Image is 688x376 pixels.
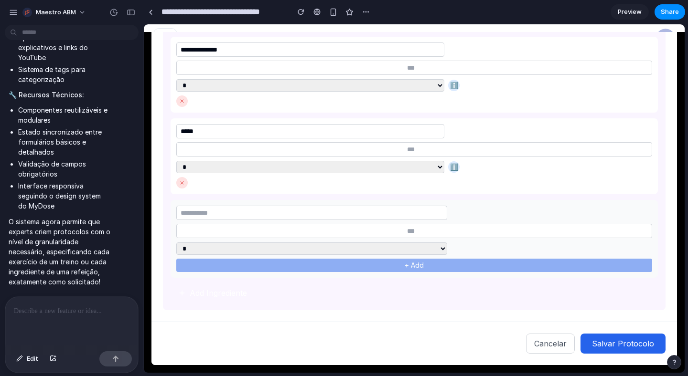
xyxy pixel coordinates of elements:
[27,259,111,278] button: Add Ingrediente
[27,354,38,364] span: Edit
[18,64,111,84] li: Sistema de tags para categorização
[19,5,91,20] button: Maestro ABM
[611,4,649,20] a: Preview
[18,105,111,125] li: Componentes reutilizáveis e modulares
[304,55,316,67] button: ℹ️
[11,351,43,366] button: Edit
[18,181,111,211] li: Interface responsiva seguindo o design system do MyDose
[661,7,679,17] span: Share
[18,159,111,179] li: Validação de campos obrigatórios
[18,127,111,157] li: Estado sincronizado entre formulários básicos e detalhados
[382,309,431,329] button: Cancelar
[9,217,111,287] p: O sistema agora permite que experts criem protocolos com o nível de granularidade necessário, esp...
[18,32,111,63] li: Upload de vídeos explicativos e links do YouTube
[437,309,522,329] button: Salvar Protocolo
[36,8,76,17] span: Maestro ABM
[9,91,84,99] strong: 🔧 Recursos Técnicos:
[618,7,642,17] span: Preview
[304,137,316,148] button: ℹ️
[655,4,685,20] button: Share
[43,5,101,22] img: MyDose App
[32,234,508,248] button: + Add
